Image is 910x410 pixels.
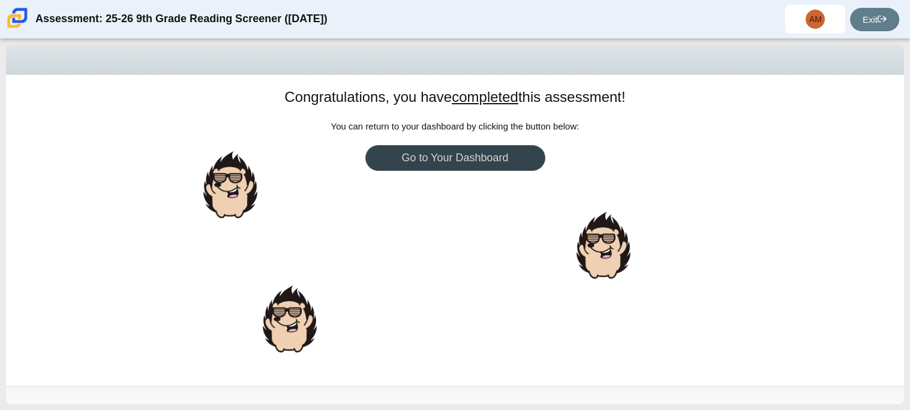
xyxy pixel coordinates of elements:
[35,5,328,34] div: Assessment: 25-26 9th Grade Reading Screener ([DATE])
[331,121,579,131] span: You can return to your dashboard by clicking the button below:
[809,15,822,23] span: AM
[452,89,518,105] u: completed
[5,22,30,32] a: Carmen School of Science & Technology
[850,8,899,31] a: Exit
[5,5,30,31] img: Carmen School of Science & Technology
[365,145,545,171] a: Go to Your Dashboard
[284,87,625,107] h1: Congratulations, you have this assessment!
